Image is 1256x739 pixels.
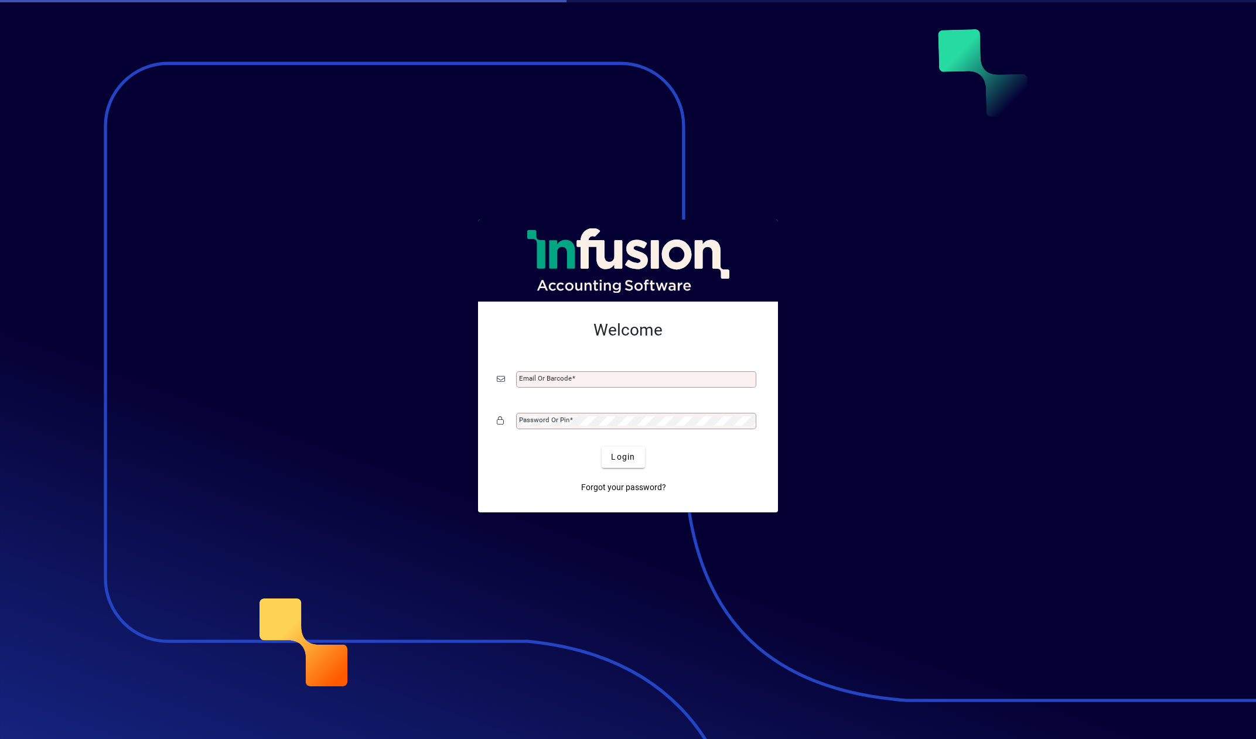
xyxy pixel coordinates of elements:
[581,481,666,494] span: Forgot your password?
[519,416,569,424] mat-label: Password or Pin
[497,320,759,340] h2: Welcome
[611,451,635,463] span: Login
[576,477,671,498] a: Forgot your password?
[602,447,644,468] button: Login
[519,374,572,382] mat-label: Email or Barcode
